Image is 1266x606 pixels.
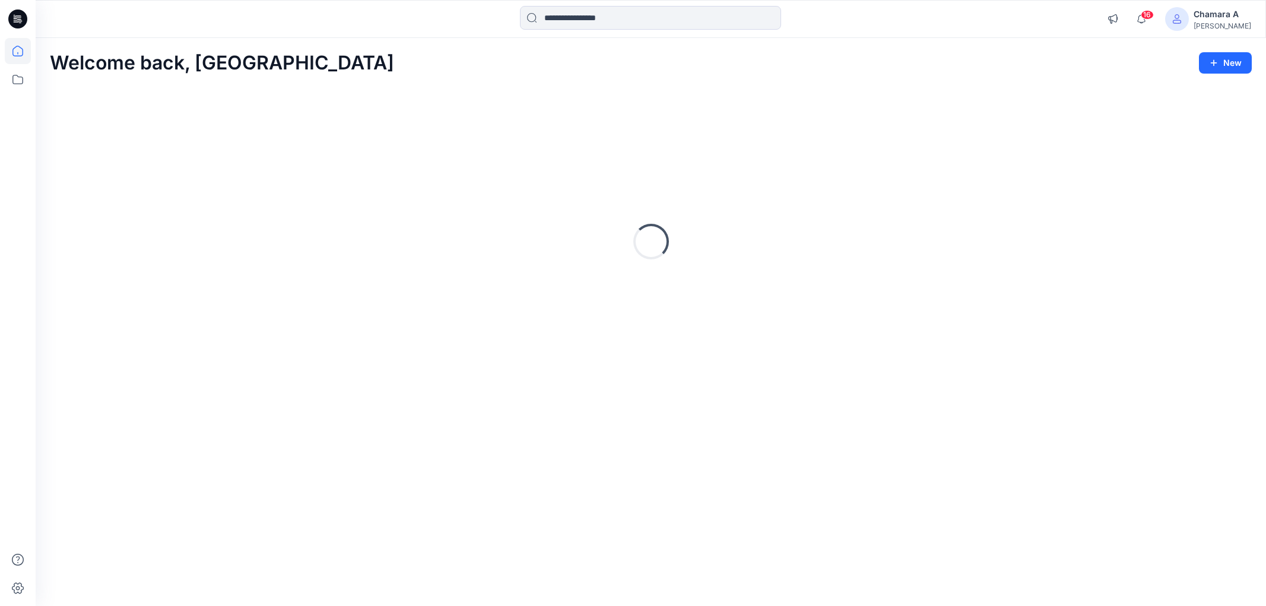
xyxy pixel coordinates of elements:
span: 16 [1141,10,1154,20]
h2: Welcome back, [GEOGRAPHIC_DATA] [50,52,394,74]
svg: avatar [1172,14,1182,24]
div: [PERSON_NAME] [1194,21,1251,30]
button: New [1199,52,1252,74]
div: Chamara A [1194,7,1251,21]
